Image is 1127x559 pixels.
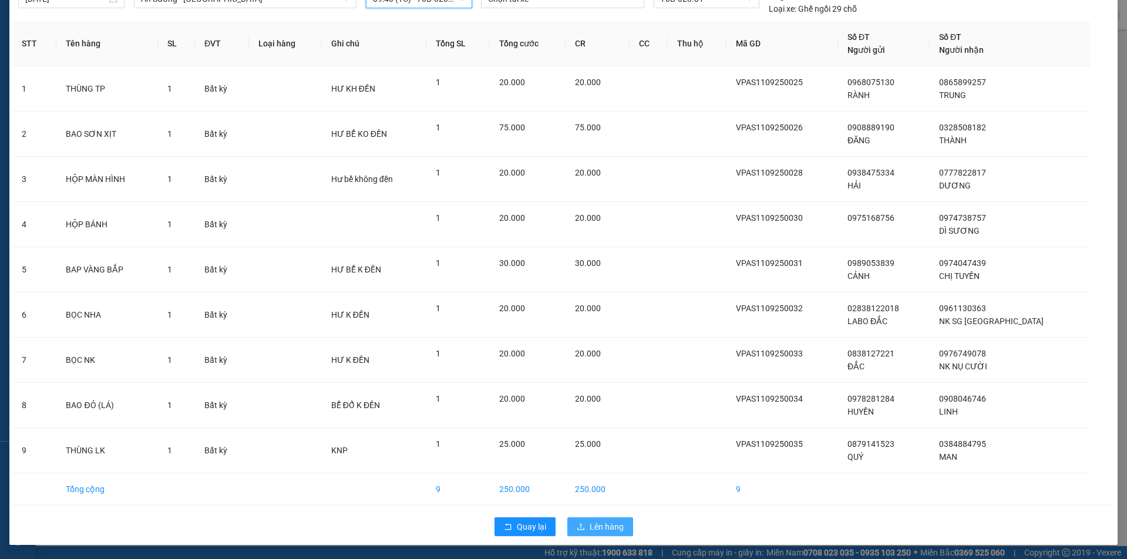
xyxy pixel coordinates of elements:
th: CR [566,21,630,66]
th: Tổng SL [426,21,490,66]
span: QUÝ [847,452,863,462]
span: CHỊ TUYỀN [939,271,980,281]
span: 20.000 [575,394,601,403]
span: 20.000 [499,349,525,358]
td: BAO ĐỎ (LÁ) [56,383,158,428]
span: HƯ BỂ K ĐỀN [331,265,381,274]
span: MAN [939,452,957,462]
span: 0974047439 [939,258,986,268]
span: 0879141523 [847,439,894,449]
td: HỘP MÀN HÌNH [56,157,158,202]
th: Thu hộ [668,21,726,66]
td: 6 [12,292,56,338]
td: 7 [12,338,56,383]
span: HƯ K ĐỀN [331,310,369,319]
span: 20.000 [575,168,601,177]
td: HỘP BÁNH [56,202,158,247]
span: 1 [167,400,172,410]
td: BAP VÀNG BẮP [56,247,158,292]
span: HUYỀN [847,407,874,416]
span: 20.000 [499,168,525,177]
span: 0974738757 [939,213,986,223]
td: BỌC NK [56,338,158,383]
td: Bất kỳ [195,157,249,202]
span: Quay lại [517,520,546,533]
span: KNP [331,446,348,455]
span: HẢI [847,181,861,190]
span: NK NỤ CƯỜI [939,362,987,371]
span: 1 [436,439,440,449]
span: ĐĂNG [847,136,870,145]
th: CC [630,21,668,66]
span: 20.000 [499,78,525,87]
span: Lên hàng [590,520,624,533]
span: HƯ KH ĐỀN [331,84,375,93]
td: 4 [12,202,56,247]
span: LABO ĐẮC [847,316,887,326]
td: 9 [726,473,838,506]
th: Loại hàng [249,21,322,66]
span: Số ĐT [939,32,961,42]
th: Tên hàng [56,21,158,66]
span: 1 [167,220,172,229]
th: Tổng cước [490,21,566,66]
span: 0328508182 [939,123,986,132]
span: TRUNG [939,90,966,100]
td: Bất kỳ [195,247,249,292]
th: SL [158,21,194,66]
span: 1 [167,355,172,365]
span: 30.000 [499,258,525,268]
span: 1 [436,349,440,358]
td: BỌC NHA [56,292,158,338]
span: 1 [436,123,440,132]
span: 20.000 [499,304,525,313]
span: LINH [939,407,958,416]
span: 1 [436,304,440,313]
span: 0975168756 [847,213,894,223]
td: Tổng cộng [56,473,158,506]
span: 30.000 [575,258,601,268]
span: 20.000 [575,349,601,358]
td: Bất kỳ [195,202,249,247]
span: NK SG [GEOGRAPHIC_DATA] [939,316,1044,326]
th: Ghi chú [322,21,426,66]
td: 3 [12,157,56,202]
div: Ghế ngồi 29 chỗ [769,2,857,15]
td: THÙNG LK [56,428,158,473]
span: VPAS1109250031 [736,258,803,268]
span: VPAS1109250025 [736,78,803,87]
span: 25.000 [499,439,525,449]
span: Hư bể không đền [331,174,393,184]
span: VPAS1109250028 [736,168,803,177]
span: 0976749078 [939,349,986,358]
span: 20.000 [575,213,601,223]
button: uploadLên hàng [567,517,633,536]
span: 1 [167,265,172,274]
span: 25.000 [575,439,601,449]
span: ĐẮC [847,362,864,371]
span: 1 [167,84,172,93]
span: VPAS1109250035 [736,439,803,449]
span: VPAS1109250026 [736,123,803,132]
td: Bất kỳ [195,292,249,338]
span: 75.000 [499,123,525,132]
span: 0908046746 [939,394,986,403]
td: 5 [12,247,56,292]
span: VPAS1109250030 [736,213,803,223]
span: 1 [436,258,440,268]
td: 1 [12,66,56,112]
td: Bất kỳ [195,383,249,428]
span: 1 [167,310,172,319]
span: 02838122018 [847,304,899,313]
span: rollback [504,523,512,532]
span: CẢNH [847,271,870,281]
span: 1 [436,213,440,223]
span: Người nhận [939,45,984,55]
td: THÙNG TP [56,66,158,112]
th: Mã GD [726,21,838,66]
span: DÌ SƯƠNG [939,226,980,235]
span: 0908889190 [847,123,894,132]
td: Bất kỳ [195,112,249,157]
span: 0865899257 [939,78,986,87]
span: 20.000 [575,78,601,87]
